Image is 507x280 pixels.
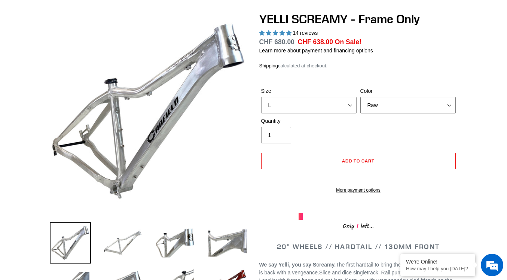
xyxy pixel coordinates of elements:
button: Add to cart [261,153,456,169]
img: Load image into Gallery viewer, YELLI SCREAMY - Frame Only [155,222,196,264]
img: Load image into Gallery viewer, YELLI SCREAMY - Frame Only [207,222,248,264]
div: calculated at checkout. [259,62,458,70]
span: 1 [354,222,361,231]
div: Only left... [299,220,418,231]
span: CHF 638.00 [298,38,333,46]
label: Size [261,87,357,95]
label: Color [360,87,456,95]
span: 29" WHEELS // HARDTAIL // 130MM FRONT [277,242,440,251]
span: The first hardtail to bring the party to wagon wheels is back with a vengeance. [259,262,455,276]
div: We're Online! [406,259,470,265]
a: Shipping [259,63,278,69]
img: Load image into Gallery viewer, YELLI SCREAMY - Frame Only [50,222,91,264]
p: How may I help you today? [406,266,470,271]
span: 5.00 stars [259,30,293,36]
a: More payment options [261,187,456,194]
b: We say Yelli, you say Screamy. [259,262,336,268]
span: On Sale! [335,37,361,47]
h1: YELLI SCREAMY - Frame Only [259,12,458,26]
s: CHF 680.00 [259,38,294,46]
label: Quantity [261,117,357,125]
img: Load image into Gallery viewer, YELLI SCREAMY - Frame Only [102,222,143,264]
span: 14 reviews [293,30,318,36]
span: Add to cart [342,158,375,164]
a: Learn more about payment and financing options [259,48,373,54]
